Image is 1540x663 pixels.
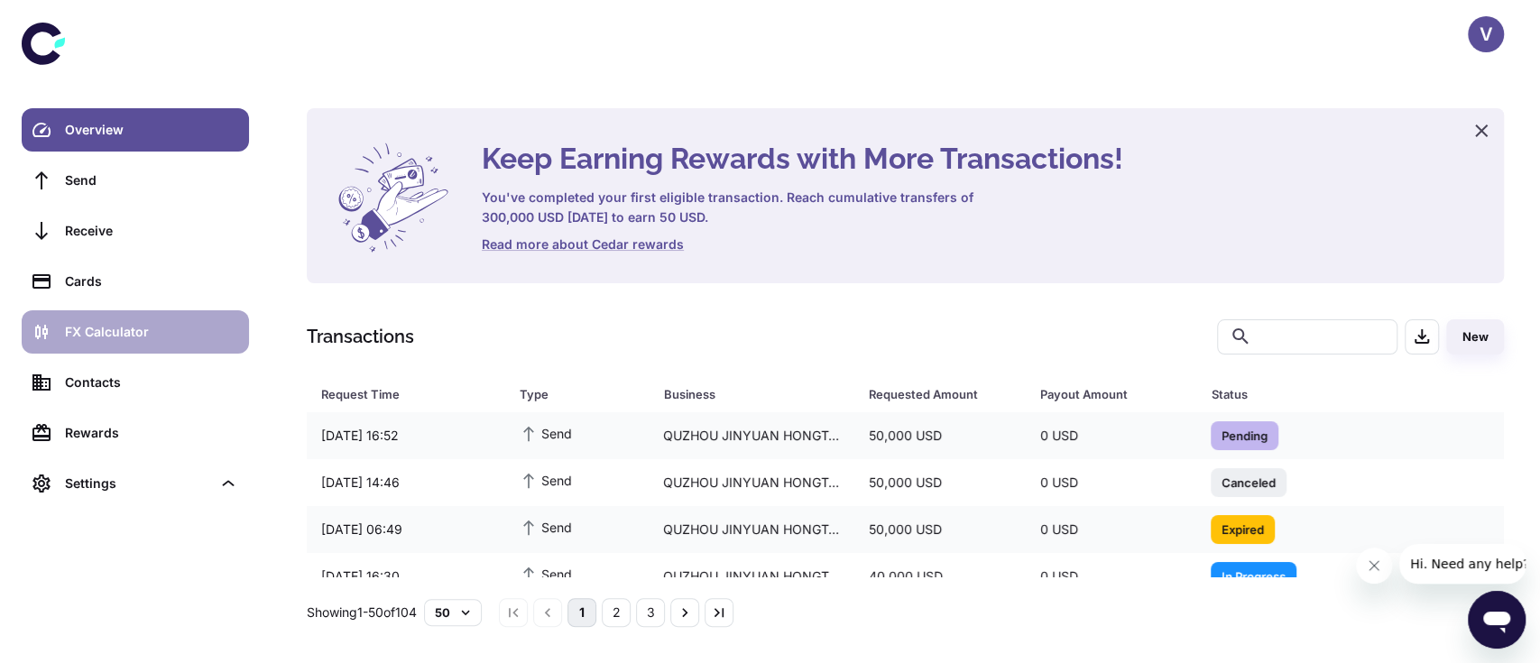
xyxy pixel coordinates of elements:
nav: pagination navigation [496,598,736,627]
a: FX Calculator [22,310,249,354]
button: V [1468,16,1504,52]
div: 0 USD [1026,512,1197,547]
div: 40,000 USD [854,559,1026,594]
div: FX Calculator [65,322,238,342]
div: 50,000 USD [854,419,1026,453]
button: New [1446,319,1504,355]
span: Send [520,564,572,584]
div: QUZHOU JINYUAN HONGTAI REFRIGERANT CO., [649,559,854,594]
a: Cards [22,260,249,303]
span: Send [520,423,572,443]
span: Canceled [1211,473,1286,491]
a: Overview [22,108,249,152]
a: Receive [22,209,249,253]
div: [DATE] 14:46 [307,465,505,500]
span: Request Time [321,382,498,407]
iframe: Message from company [1399,544,1526,584]
div: 0 USD [1026,559,1197,594]
div: [DATE] 16:30 [307,559,505,594]
span: Expired [1211,520,1275,538]
h4: Keep Earning Rewards with More Transactions! [482,137,1482,180]
div: Settings [22,462,249,505]
div: [DATE] 06:49 [307,512,505,547]
div: 0 USD [1026,419,1197,453]
a: Rewards [22,411,249,455]
div: Contacts [65,373,238,392]
a: Send [22,159,249,202]
iframe: Button to launch messaging window [1468,591,1526,649]
div: QUZHOU JINYUAN HONGTAI REFRIGERANT CO., [649,512,854,547]
div: 0 USD [1026,465,1197,500]
div: Overview [65,120,238,140]
div: Type [520,382,618,407]
div: Payout Amount [1040,382,1167,407]
div: 50,000 USD [854,465,1026,500]
h1: Transactions [307,323,414,350]
button: Go to page 2 [602,598,631,627]
div: [DATE] 16:52 [307,419,505,453]
div: Request Time [321,382,475,407]
span: Status [1211,382,1429,407]
span: Type [520,382,641,407]
button: Go to page 3 [636,598,665,627]
span: Payout Amount [1040,382,1190,407]
div: Receive [65,221,238,241]
span: Hi. Need any help? [11,13,130,27]
div: Requested Amount [869,382,995,407]
div: Send [65,170,238,190]
div: QUZHOU JINYUAN HONGTAI REFRIGERANT CO., [649,419,854,453]
div: Rewards [65,423,238,443]
button: page 1 [567,598,596,627]
a: Contacts [22,361,249,404]
span: Send [520,517,572,537]
iframe: Close message [1356,548,1392,584]
div: Settings [65,474,211,493]
h6: You've completed your first eligible transaction. Reach cumulative transfers of 300,000 USD [DATE... [482,188,978,227]
div: 50,000 USD [854,512,1026,547]
div: Cards [65,272,238,291]
div: Status [1211,382,1406,407]
span: Requested Amount [869,382,1019,407]
div: QUZHOU JINYUAN HONGTAI REFRIGERANT CO., [649,465,854,500]
p: Showing 1-50 of 104 [307,603,417,622]
button: Go to next page [670,598,699,627]
button: 50 [424,599,482,626]
span: Pending [1211,426,1278,444]
span: Send [520,470,572,490]
a: Read more about Cedar rewards [482,235,1482,254]
span: In Progress [1211,566,1296,585]
button: Go to last page [705,598,733,627]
